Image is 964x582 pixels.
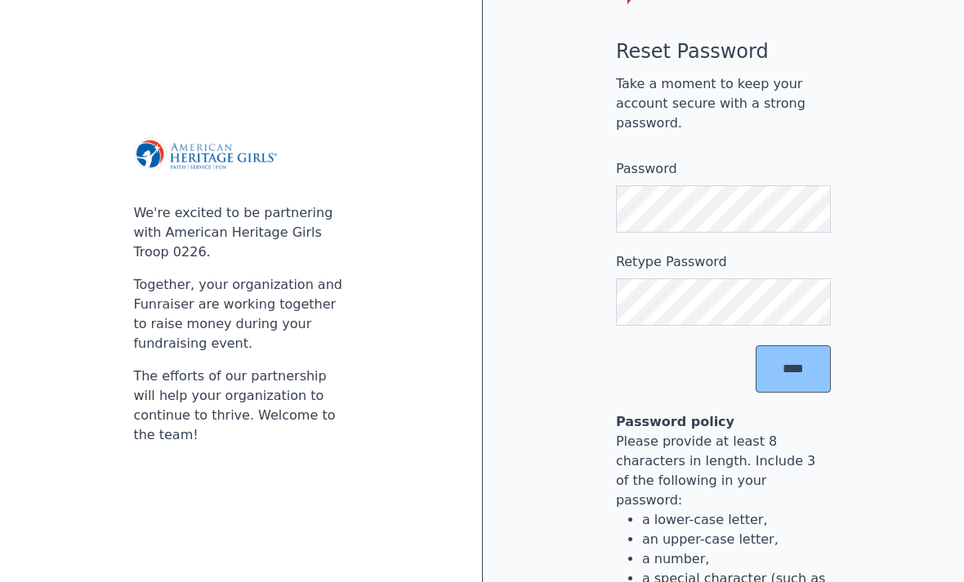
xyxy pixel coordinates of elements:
[616,432,831,510] p: Please provide at least 8 characters in length. Include 3 of the following in your password:
[616,159,831,179] label: Password
[616,74,831,133] p: Take a moment to keep your account secure with a strong password.
[616,38,831,64] h1: Reset Password
[642,530,831,549] li: an upper-case letter,
[133,367,348,445] p: The efforts of our partnership will help your organization to continue to thrive. Welcome to the ...
[133,137,276,171] img: American Heritage Girls Troop 0226
[133,203,348,262] p: We're excited to be partnering with American Heritage Girls Troop 0226.
[133,275,348,353] p: Together, your organization and Funraiser are working together to raise money during your fundrai...
[642,549,831,569] li: a number,
[616,252,831,272] label: Retype Password
[642,510,831,530] li: a lower-case letter,
[616,412,831,432] p: Password policy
